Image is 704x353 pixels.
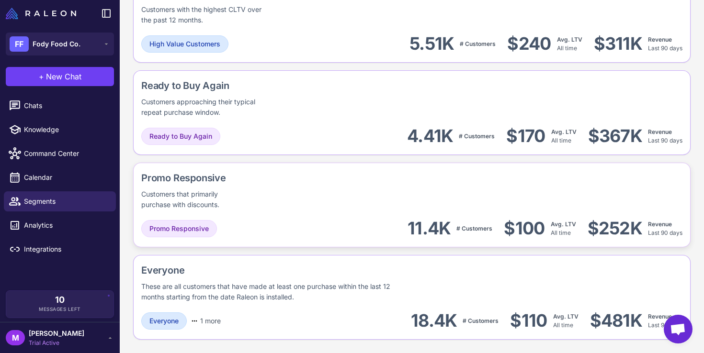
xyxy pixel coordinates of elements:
[648,312,682,330] div: Last 90 days
[506,125,545,147] div: $170
[648,128,682,145] div: Last 90 days
[141,171,298,185] div: Promo Responsive
[6,8,76,19] img: Raleon Logo
[507,33,551,55] div: $240
[33,39,80,49] span: Fody Food Co.
[4,191,116,211] a: Segments
[551,221,576,228] span: Avg. LTV
[510,310,547,331] div: $110
[409,33,454,55] div: 5.51K
[29,339,84,347] span: Trial Active
[460,40,496,47] span: # Customers
[557,36,582,43] span: Avg. LTV
[24,220,108,231] span: Analytics
[456,225,492,232] span: # Customers
[411,310,457,331] div: 18.4K
[4,120,116,140] a: Knowledge
[187,312,225,330] button: 1 more
[149,223,209,234] span: Promo Responsive
[553,313,579,320] span: Avg. LTV
[504,218,545,239] div: $100
[553,312,579,330] div: All time
[648,221,672,228] span: Revenue
[648,220,682,237] div: Last 90 days
[588,218,642,239] div: $252K
[39,71,44,82] span: +
[55,296,65,304] span: 10
[4,167,116,188] a: Calendar
[590,310,642,331] div: $481K
[594,33,642,55] div: $311K
[46,71,81,82] span: New Chat
[24,100,108,111] span: Chats
[24,196,108,207] span: Segments
[4,96,116,116] a: Chats
[557,35,582,53] div: All time
[648,35,682,53] div: Last 90 days
[6,67,114,86] button: +New Chat
[4,215,116,235] a: Analytics
[29,328,84,339] span: [PERSON_NAME]
[141,97,271,118] div: Customers approaching their typical repeat purchase window.
[551,220,576,237] div: All time
[4,143,116,164] a: Command Center
[648,313,672,320] span: Revenue
[149,39,220,49] span: High Value Customers
[10,36,29,52] div: FF
[141,189,246,210] div: Customers that primarily purchase with discounts.
[141,281,410,302] div: These are all customers that have made at least one purchase within the last 12 months starting f...
[149,316,179,326] span: Everyone
[24,244,108,254] span: Integrations
[39,306,81,313] span: Messages Left
[459,132,495,140] span: # Customers
[551,128,577,135] span: Avg. LTV
[6,33,114,55] button: FFFody Food Co.
[141,4,264,25] div: Customers with the highest CLTV over the past 12 months.
[664,315,693,343] a: Open chat
[407,125,453,147] div: 4.41K
[6,330,25,345] div: M
[149,131,212,142] span: Ready to Buy Again
[24,148,108,159] span: Command Center
[648,36,672,43] span: Revenue
[24,124,108,135] span: Knowledge
[648,128,672,135] span: Revenue
[408,218,451,239] div: 11.4K
[4,239,116,259] a: Integrations
[588,125,642,147] div: $367K
[24,172,108,183] span: Calendar
[141,263,545,277] div: Everyone
[463,317,499,324] span: # Customers
[551,128,577,145] div: All time
[141,78,336,93] div: Ready to Buy Again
